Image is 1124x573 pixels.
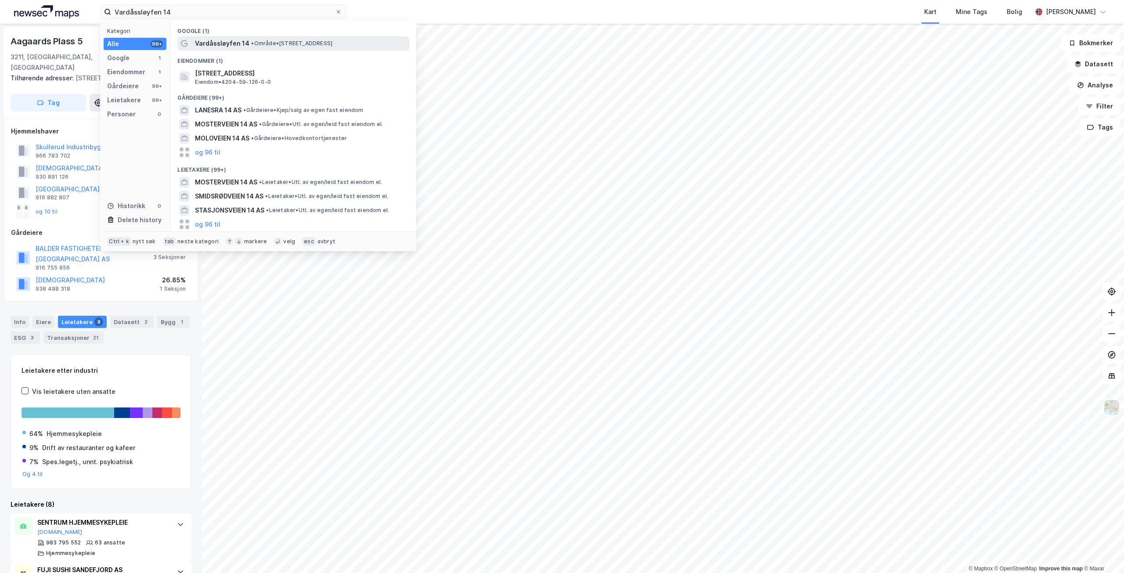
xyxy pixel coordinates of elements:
div: 3211, [GEOGRAPHIC_DATA], [GEOGRAPHIC_DATA] [11,52,139,73]
button: Datasett [1067,55,1120,73]
div: Mine Tags [956,7,987,17]
div: Ctrl + k [107,237,131,246]
button: Og 4 til [22,471,43,478]
span: • [251,135,254,141]
img: logo.a4113a55bc3d86da70a041830d287a7e.svg [14,5,79,18]
span: Område • [STREET_ADDRESS] [251,40,332,47]
div: Kategori [107,28,166,34]
span: • [251,40,254,47]
div: 1 Seksjon [160,285,186,292]
span: SMIDSRØDVEIEN 14 AS [195,191,263,202]
div: Google (1) [170,21,416,36]
span: Leietaker • Utl. av egen/leid fast eiendom el. [265,193,388,200]
div: 64% [29,429,43,439]
div: 916 882 807 [36,194,69,201]
button: Analyse [1070,76,1120,94]
div: markere [244,238,267,245]
span: • [243,107,246,113]
span: MOSTERVEIEN 14 AS [195,177,257,187]
div: [STREET_ADDRESS] [11,73,184,83]
div: velg [283,238,295,245]
button: Filter [1078,97,1120,115]
div: Bolig [1007,7,1022,17]
div: 3 Seksjoner [153,254,186,261]
div: Kontrollprogram for chat [1080,531,1124,573]
span: Leietaker • Utl. av egen/leid fast eiendom el. [259,179,382,186]
span: Gårdeiere • Hovedkontortjenester [251,135,347,142]
div: Hjemmesykepleie [47,429,102,439]
div: Gårdeiere [107,81,139,91]
a: Mapbox [969,566,993,572]
div: 9% [29,443,39,453]
div: neste kategori [177,238,219,245]
span: MOSTERVEIEN 14 AS [195,119,257,130]
div: 99+ [151,97,163,104]
iframe: Chat Widget [1080,531,1124,573]
div: Eiere [32,316,54,328]
div: Kart [924,7,937,17]
div: Info [11,316,29,328]
div: ESG [11,332,40,344]
div: 0 [156,111,163,118]
div: tab [163,237,176,246]
div: Leietakere etter industri [22,365,180,376]
div: 3 [28,333,36,342]
div: Alle [107,39,119,49]
span: • [259,179,262,185]
div: Eiendommer (1) [170,50,416,66]
div: Vis leietakere uten ansatte [32,386,115,397]
img: Z [1103,399,1120,416]
span: LANESRA 14 AS [195,105,241,115]
button: og 96 til [195,219,220,230]
div: 916 755 856 [36,264,70,271]
div: Eiendommer [107,67,145,77]
div: 1 [156,68,163,76]
div: 63 ansatte [95,539,125,546]
div: 7% [29,457,39,467]
div: Bygg [157,316,190,328]
div: Historikk [107,201,145,211]
div: 983 795 552 [46,539,81,546]
span: Gårdeiere • Kjøp/salg av egen fast eiendom [243,107,363,114]
div: Leietakere [58,316,107,328]
span: Leietaker • Utl. av egen/leid fast eiendom el. [266,207,389,214]
span: STASJONSVEIEN 14 AS [195,205,264,216]
div: 2 [141,317,150,326]
div: Delete history [118,215,162,225]
div: Transaksjoner [43,332,104,344]
div: Leietakere (8) [11,499,191,510]
div: 938 498 318 [36,285,70,292]
button: Bokmerker [1061,34,1120,52]
button: og 96 til [195,147,220,158]
div: 930 891 126 [36,173,68,180]
span: • [265,193,268,199]
div: Google [107,53,130,63]
div: Hjemmelshaver [11,126,191,137]
a: Improve this map [1039,566,1083,572]
button: [DOMAIN_NAME] [37,529,83,536]
div: 99+ [151,83,163,90]
span: Vardåssløyfen 14 [195,38,249,49]
button: Tag [11,94,86,112]
div: Personer [107,109,136,119]
div: nytt søk [133,238,156,245]
button: Tags [1080,119,1120,136]
div: 966 783 702 [36,152,70,159]
span: MOLOVEIEN 14 AS [195,133,249,144]
div: Gårdeiere (99+) [170,87,416,103]
div: Aagaards Plass 5 [11,34,85,48]
a: OpenStreetMap [994,566,1037,572]
span: Eiendom • 4204-59-126-0-0 [195,79,271,86]
span: [STREET_ADDRESS] [195,68,406,79]
span: Tilhørende adresser: [11,74,76,82]
div: Datasett [110,316,154,328]
div: Spes.legetj., unnt. psykiatrisk [42,457,133,467]
div: Hjemmesykepleie [46,550,95,557]
div: [PERSON_NAME] [1046,7,1096,17]
div: 8 [94,317,103,326]
div: Drift av restauranter og kafeer [42,443,135,453]
div: esc [302,237,316,246]
div: Leietakere [107,95,141,105]
span: • [259,121,262,127]
span: Gårdeiere • Utl. av egen/leid fast eiendom el. [259,121,383,128]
